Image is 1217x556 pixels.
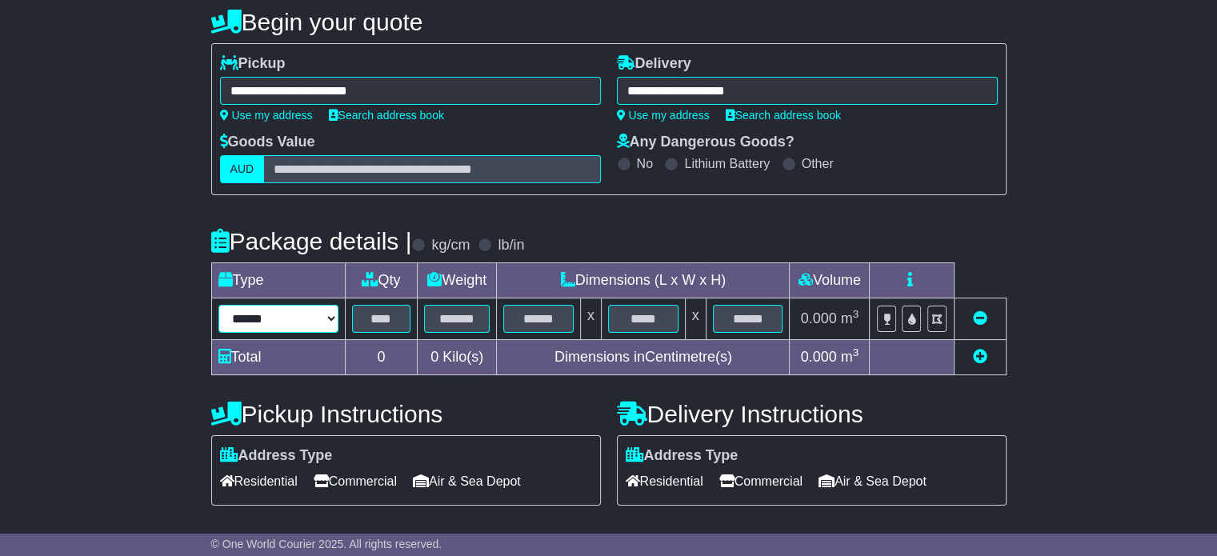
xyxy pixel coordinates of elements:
[314,469,397,494] span: Commercial
[220,55,286,73] label: Pickup
[498,237,524,254] label: lb/in
[211,228,412,254] h4: Package details |
[626,447,739,465] label: Address Type
[329,109,444,122] a: Search address book
[220,469,298,494] span: Residential
[626,469,703,494] span: Residential
[431,237,470,254] label: kg/cm
[497,340,790,375] td: Dimensions in Centimetre(s)
[211,340,345,375] td: Total
[418,263,497,298] td: Weight
[617,401,1007,427] h4: Delivery Instructions
[685,298,706,340] td: x
[819,469,927,494] span: Air & Sea Depot
[497,263,790,298] td: Dimensions (L x W x H)
[211,9,1007,35] h4: Begin your quote
[841,310,859,326] span: m
[345,340,418,375] td: 0
[220,447,333,465] label: Address Type
[802,156,834,171] label: Other
[430,349,438,365] span: 0
[973,349,987,365] a: Add new item
[220,109,313,122] a: Use my address
[617,134,795,151] label: Any Dangerous Goods?
[580,298,601,340] td: x
[853,308,859,320] sup: 3
[211,538,442,550] span: © One World Courier 2025. All rights reserved.
[418,340,497,375] td: Kilo(s)
[617,55,691,73] label: Delivery
[617,109,710,122] a: Use my address
[637,156,653,171] label: No
[726,109,841,122] a: Search address book
[841,349,859,365] span: m
[801,310,837,326] span: 0.000
[211,263,345,298] td: Type
[790,263,870,298] td: Volume
[684,156,770,171] label: Lithium Battery
[853,346,859,358] sup: 3
[801,349,837,365] span: 0.000
[211,401,601,427] h4: Pickup Instructions
[220,134,315,151] label: Goods Value
[413,469,521,494] span: Air & Sea Depot
[973,310,987,326] a: Remove this item
[345,263,418,298] td: Qty
[719,469,803,494] span: Commercial
[220,155,265,183] label: AUD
